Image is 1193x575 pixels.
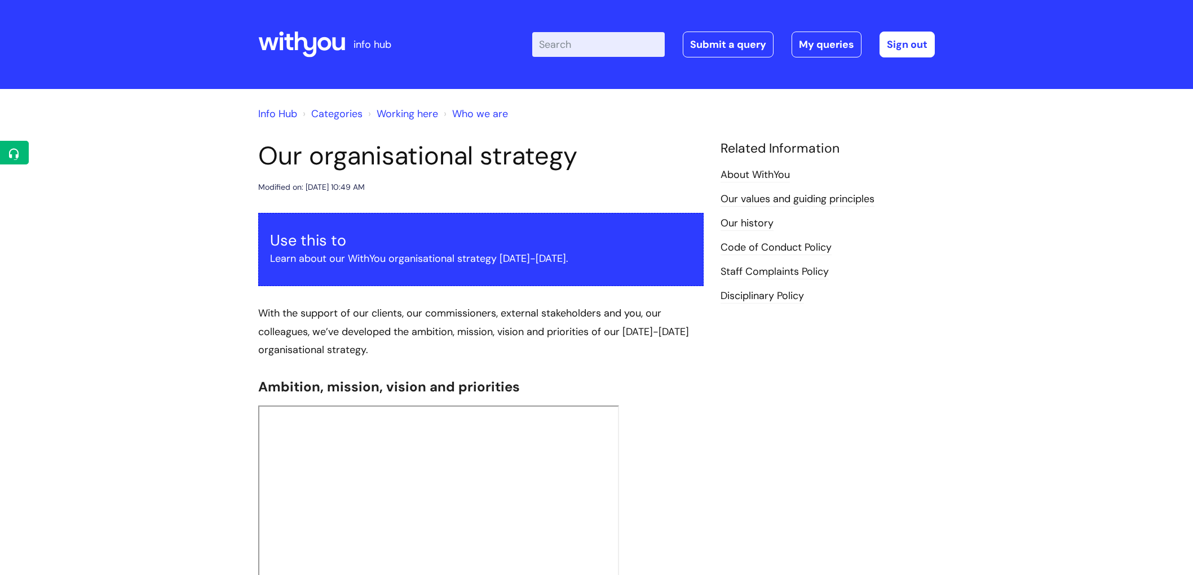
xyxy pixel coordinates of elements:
a: Submit a query [683,32,774,57]
a: Who we are [452,107,508,121]
div: | - [532,32,935,57]
a: Categories [311,107,363,121]
a: Staff Complaints Policy [721,265,829,279]
li: Working here [365,105,438,123]
a: Our values and guiding principles [721,192,874,207]
h1: Our organisational strategy [258,141,704,171]
a: Working here [377,107,438,121]
h4: Related Information [721,141,935,157]
a: Sign out [880,32,935,57]
a: Disciplinary Policy [721,289,804,304]
p: Learn about our WithYou organisational strategy [DATE]-[DATE]. [270,249,692,268]
li: Solution home [300,105,363,123]
a: Our history [721,216,774,231]
a: About WithYou [721,168,790,182]
a: Info Hub [258,107,297,121]
p: info hub [354,35,391,54]
span: Ambition, mission, vision and priorities [258,378,520,395]
h3: Use this to [270,231,692,249]
div: Modified on: [DATE] 10:49 AM [258,180,365,194]
a: Code of Conduct Policy [721,240,832,255]
li: Who we are [441,105,508,123]
p: With the support of our clients, our commissioners, external stakeholders and you, our colleagues... [258,304,704,359]
input: Search [532,32,665,57]
a: My queries [792,32,861,57]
